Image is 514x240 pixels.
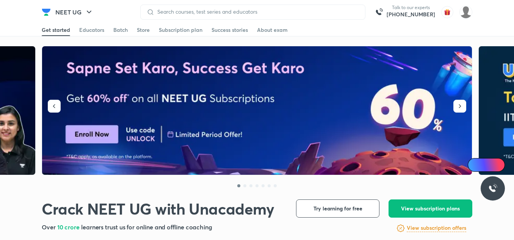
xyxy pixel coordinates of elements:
[137,24,150,36] a: Store
[407,224,466,233] a: View subscription offers
[387,5,435,11] p: Talk to our experts
[257,24,288,36] a: About exam
[113,26,128,34] div: Batch
[81,223,212,231] span: learners trust us for online and offline coaching
[468,158,505,172] a: Ai Doubts
[42,24,70,36] a: Get started
[296,199,379,218] button: Try learning for free
[113,24,128,36] a: Batch
[488,184,497,193] img: ttu
[79,24,104,36] a: Educators
[441,6,453,18] img: avatar
[387,11,435,18] a: [PHONE_NUMBER]
[159,26,202,34] div: Subscription plan
[42,26,70,34] div: Get started
[137,26,150,34] div: Store
[480,162,500,168] span: Ai Doubts
[371,5,387,20] img: call-us
[257,26,288,34] div: About exam
[313,205,362,212] span: Try learning for free
[51,5,98,20] button: NEET UG
[389,199,472,218] button: View subscription plans
[79,26,104,34] div: Educators
[407,224,466,232] h6: View subscription offers
[42,8,51,17] img: Company Logo
[154,9,359,15] input: Search courses, test series and educators
[42,223,57,231] span: Over
[159,24,202,36] a: Subscription plan
[42,199,274,218] h1: Crack NEET UG with Unacademy
[459,6,472,19] img: Mahi Singh
[212,24,248,36] a: Success stories
[472,162,478,168] img: Icon
[401,205,460,212] span: View subscription plans
[57,223,81,231] span: 10 crore
[212,26,248,34] div: Success stories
